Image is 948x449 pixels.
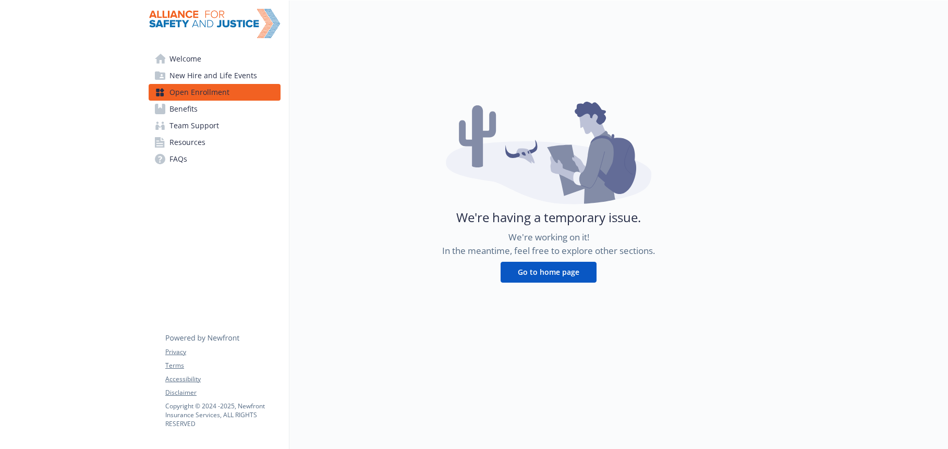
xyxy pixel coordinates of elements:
[149,151,281,167] a: FAQs
[165,374,280,384] a: Accessibility
[169,67,257,84] span: New Hire and Life Events
[169,134,205,151] span: Resources
[149,67,281,84] a: New Hire and Life Events
[169,84,229,101] span: Open Enrollment
[149,134,281,151] a: Resources
[456,209,641,226] span: We're having a temporary issue.
[508,230,589,244] span: We're working on it!
[165,361,280,370] a: Terms
[169,101,198,117] span: Benefits
[442,244,655,258] span: In the meantime, feel free to explore other sections.
[169,51,201,67] span: Welcome
[149,117,281,134] a: Team Support
[501,262,597,283] button: Go to home page
[149,101,281,117] a: Benefits
[149,51,281,67] a: Welcome
[165,388,280,397] a: Disclaimer
[165,402,280,428] p: Copyright © 2024 - 2025 , Newfront Insurance Services, ALL RIGHTS RESERVED
[149,84,281,101] a: Open Enrollment
[169,151,187,167] span: FAQs
[165,347,280,357] a: Privacy
[169,117,219,134] span: Team Support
